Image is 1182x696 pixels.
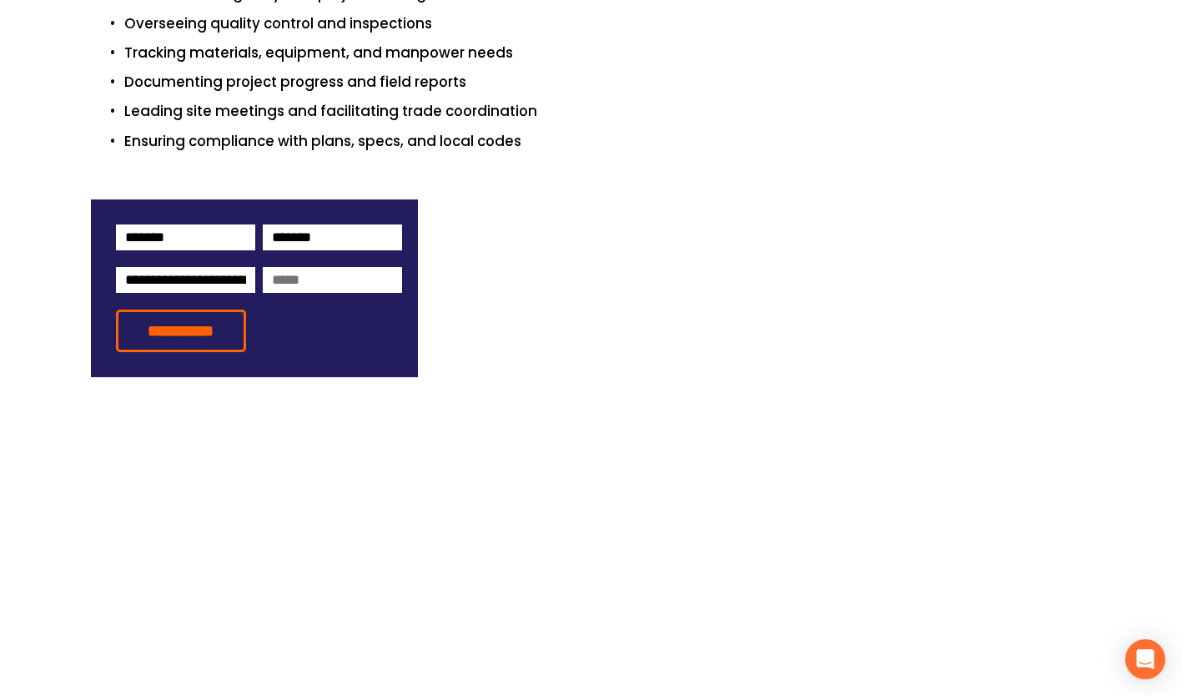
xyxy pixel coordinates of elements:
[124,71,1092,93] p: Documenting project progress and field reports
[124,100,1092,123] p: Leading site meetings and facilitating trade coordination
[124,130,1092,153] p: Ensuring compliance with plans, specs, and local codes
[124,13,1092,35] p: Overseeing quality control and inspections
[124,42,1092,64] p: Tracking materials, equipment, and manpower needs
[1125,639,1165,679] div: Open Intercom Messenger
